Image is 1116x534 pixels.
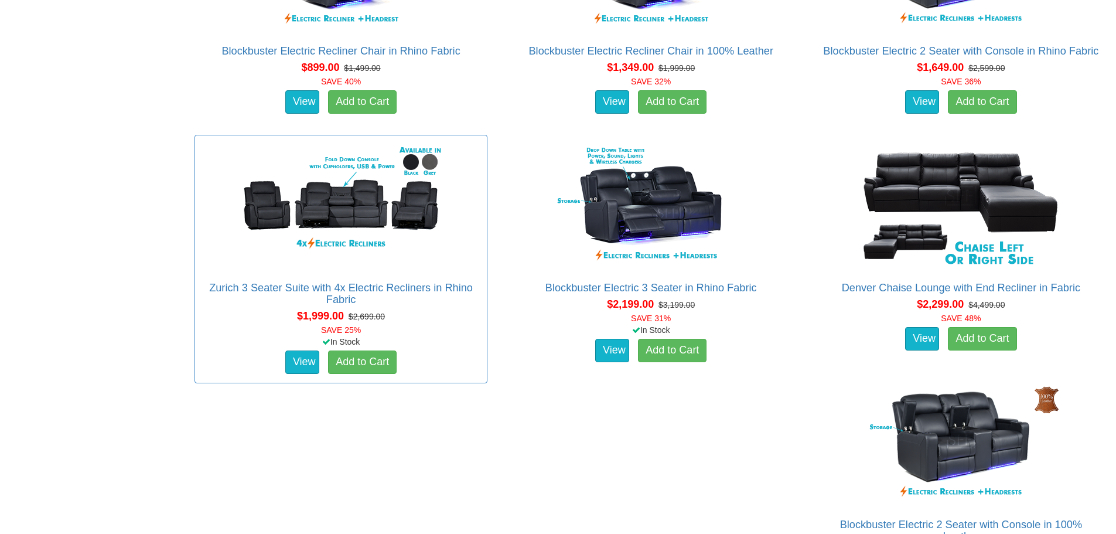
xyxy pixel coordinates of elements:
a: View [905,90,939,114]
del: $1,999.00 [658,63,695,73]
span: $1,999.00 [297,310,344,322]
a: Add to Cart [948,327,1016,351]
font: SAVE 25% [321,325,361,335]
a: Add to Cart [638,90,707,114]
span: $899.00 [301,62,339,73]
img: Denver Chaise Lounge with End Recliner in Fabric [855,141,1066,270]
a: View [905,327,939,351]
a: Denver Chaise Lounge with End Recliner in Fabric [842,282,1080,294]
del: $1,499.00 [344,63,380,73]
img: Blockbuster Electric 3 Seater in Rhino Fabric [545,141,756,270]
font: SAVE 40% [321,77,361,86]
a: Add to Cart [328,351,397,374]
a: Blockbuster Electric 3 Seater in Rhino Fabric [545,282,757,294]
span: $1,349.00 [607,62,654,73]
del: $4,499.00 [968,300,1005,309]
a: Blockbuster Electric 2 Seater with Console in Rhino Fabric [823,45,1098,57]
del: $2,699.00 [349,312,385,321]
font: SAVE 32% [631,77,671,86]
a: Blockbuster Electric Recliner Chair in Rhino Fabric [221,45,460,57]
div: In Stock [503,324,800,336]
a: View [285,90,319,114]
div: In Stock [192,336,489,348]
a: View [595,339,629,362]
font: SAVE 48% [941,314,981,323]
img: Zurich 3 Seater Suite with 4x Electric Recliners in Rhino Fabric [236,141,446,270]
a: View [285,351,319,374]
span: $2,299.00 [917,298,964,310]
font: SAVE 31% [631,314,671,323]
a: View [595,90,629,114]
a: Add to Cart [328,90,397,114]
del: $2,599.00 [968,63,1005,73]
img: Blockbuster Electric 2 Seater with Console in 100% Leather [855,378,1066,507]
span: $1,649.00 [917,62,964,73]
del: $3,199.00 [658,300,695,309]
a: Add to Cart [948,90,1016,114]
font: SAVE 36% [941,77,981,86]
a: Zurich 3 Seater Suite with 4x Electric Recliners in Rhino Fabric [209,282,473,305]
span: $2,199.00 [607,298,654,310]
a: Blockbuster Electric Recliner Chair in 100% Leather [528,45,773,57]
a: Add to Cart [638,339,707,362]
